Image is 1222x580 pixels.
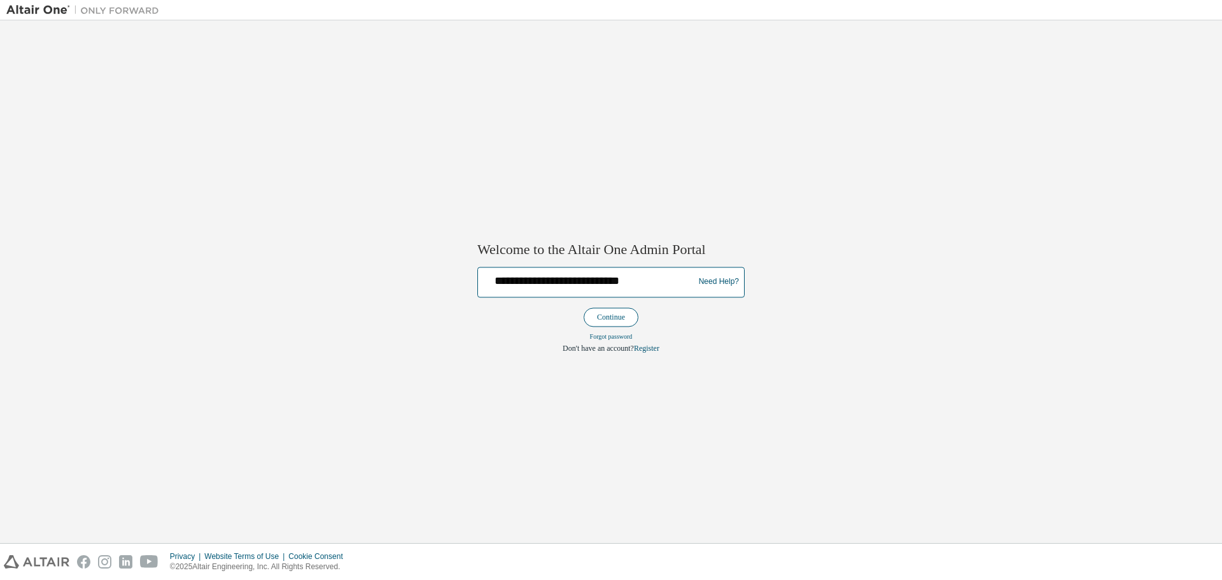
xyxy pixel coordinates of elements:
[170,562,351,572] p: © 2025 Altair Engineering, Inc. All Rights Reserved.
[6,4,165,17] img: Altair One
[563,344,634,353] span: Don't have an account?
[77,555,90,569] img: facebook.svg
[634,344,659,353] a: Register
[140,555,158,569] img: youtube.svg
[288,551,350,562] div: Cookie Consent
[170,551,204,562] div: Privacy
[204,551,288,562] div: Website Terms of Use
[4,555,69,569] img: altair_logo.svg
[590,333,633,340] a: Forgot password
[699,282,739,283] a: Need Help?
[584,308,638,327] button: Continue
[119,555,132,569] img: linkedin.svg
[477,241,745,259] h2: Welcome to the Altair One Admin Portal
[98,555,111,569] img: instagram.svg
